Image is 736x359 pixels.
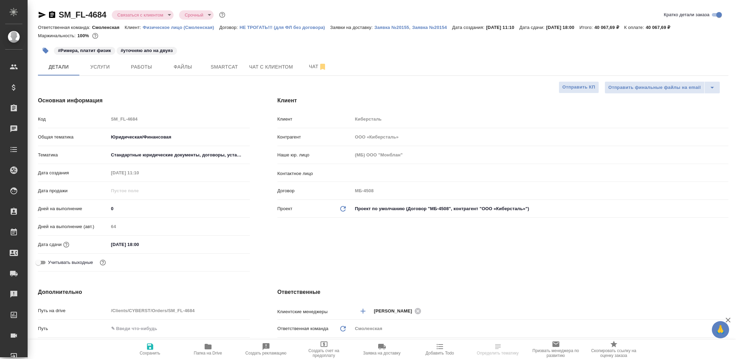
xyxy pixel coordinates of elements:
div: Связаться с клиентом [179,10,214,20]
p: 100% [77,33,91,38]
p: Контактное лицо [277,170,353,177]
p: Заявка №20155 [374,25,409,30]
span: Чат с клиентом [249,63,293,71]
input: Пустое поле [109,306,250,316]
span: Файлы [166,63,199,71]
button: Заявка №20155 [374,24,409,31]
p: Дней на выполнение [38,205,109,212]
span: Учитывать выходные [48,259,93,266]
button: Отправить КП [559,81,599,93]
button: Создать счет на предоплату [295,340,353,359]
span: Работы [125,63,158,71]
button: Скопировать ссылку для ЯМессенджера [38,11,46,19]
p: Итого: [579,25,594,30]
p: Договор: [219,25,240,30]
p: Физическое лицо (Смоленская) [143,25,219,30]
p: [DATE] 18:00 [546,25,580,30]
p: Путь [38,325,109,332]
span: Услуги [84,63,117,71]
button: Доп статусы указывают на важность/срочность заказа [218,10,227,19]
span: Детали [42,63,75,71]
button: Добавить Todo [411,340,469,359]
p: Дата продажи [38,187,109,194]
span: Чат [301,62,334,71]
span: Призвать менеджера по развитию [531,348,581,358]
button: Скопировать ссылку на оценку заказа [585,340,643,359]
p: Дней на выполнение (авт.) [38,223,109,230]
span: [PERSON_NAME] [374,308,416,315]
button: Призвать менеджера по развитию [527,340,585,359]
span: уточняю апо на двуяз [116,47,178,53]
p: Ответственная команда: [38,25,92,30]
span: Определить тематику [477,351,519,356]
button: Заявка на доставку [353,340,411,359]
p: Договор [277,187,353,194]
a: Физическое лицо (Смоленская) [143,24,219,30]
button: Папка на Drive [179,340,237,359]
p: Контрагент [277,134,353,141]
p: Тематика [38,152,109,158]
a: НЕ ТРОГАТЬ!!! (для ФЛ без договора) [239,24,330,30]
a: SM_FL-4684 [59,10,106,19]
button: Open [725,310,726,312]
p: Клиент: [125,25,143,30]
button: Определить тематику [469,340,527,359]
p: 40 067,69 ₽ [595,25,624,30]
p: [DATE] 11:10 [486,25,520,30]
input: Пустое поле [109,168,169,178]
button: Open [725,172,726,174]
button: Создать рекламацию [237,340,295,359]
div: Юридическая/Финансовая [109,131,250,143]
div: Проект по умолчанию (Договор "МБ-4508", контрагент "ООО «Киберсталь»") [353,203,728,215]
span: Заявка на доставку [363,351,400,356]
input: Пустое поле [353,150,728,160]
h4: Клиент [277,96,728,105]
div: Связаться с клиентом [112,10,174,20]
div: split button [605,81,720,94]
input: ✎ Введи что-нибудь [109,324,250,334]
p: #уточняю апо на двуяз [121,47,173,54]
input: Пустое поле [109,114,250,124]
button: Если добавить услуги и заполнить их объемом, то дата рассчитается автоматически [62,240,71,249]
h4: Ответственные [277,288,728,296]
div: [PERSON_NAME] [374,307,424,315]
p: Заявки на доставку: [330,25,374,30]
input: ✎ Введи что-нибудь [109,239,169,249]
p: Дата сдачи: [519,25,546,30]
span: Скопировать ссылку на оценку заказа [589,348,639,358]
p: Дата сдачи [38,241,62,248]
input: Пустое поле [353,186,728,196]
div: Смоленская [353,323,728,335]
h4: Дополнительно [38,288,250,296]
p: Общая тематика [38,134,109,141]
span: Отправить финальные файлы на email [608,84,701,92]
button: Добавить менеджера [355,303,371,319]
span: Папка на Drive [194,351,222,356]
input: ✎ Введи что-нибудь [109,204,250,214]
svg: Отписаться [318,63,327,71]
input: Пустое поле [109,186,169,196]
button: 0.00 RUB; [91,31,100,40]
p: Проект [277,205,293,212]
span: 🙏 [715,322,726,337]
p: НЕ ТРОГАТЬ!!! (для ФЛ без договора) [239,25,330,30]
span: Кратко детали заказа [664,11,709,18]
div: Стандартные юридические документы, договоры, уставы [109,149,250,161]
p: Дата создания: [452,25,486,30]
p: Дата создания [38,170,109,176]
p: Клиент [277,116,353,123]
button: Добавить тэг [38,43,53,58]
p: Маржинальность: [38,33,77,38]
span: Smartcat [208,63,241,71]
span: Римера, платит физик [53,47,116,53]
span: Отправить КП [562,83,595,91]
p: Клиентские менеджеры [277,308,353,315]
p: К оплате: [624,25,646,30]
input: Пустое поле [353,114,728,124]
button: Связаться с клиентом [115,12,165,18]
p: , [409,25,412,30]
span: Сохранить [140,351,160,356]
button: Срочный [183,12,205,18]
p: Код [38,116,109,123]
p: Наше юр. лицо [277,152,353,158]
